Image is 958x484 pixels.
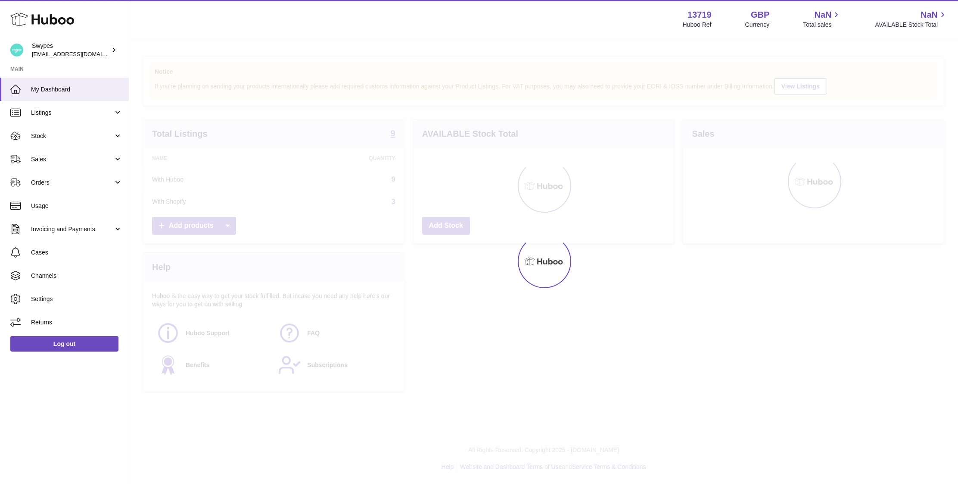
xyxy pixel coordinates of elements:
img: hello@swypes.co.uk [10,44,23,57]
span: Settings [31,295,122,303]
a: NaN Total sales [803,9,841,29]
span: NaN [921,9,938,21]
span: Returns [31,318,122,327]
span: Orders [31,179,113,187]
span: Listings [31,109,113,117]
div: Swypes [32,42,109,58]
span: My Dashboard [31,85,122,94]
span: Invoicing and Payments [31,225,113,233]
span: Stock [31,132,113,140]
span: Cases [31,248,122,257]
span: AVAILABLE Stock Total [875,21,948,29]
div: Currency [745,21,770,29]
span: Total sales [803,21,841,29]
strong: GBP [751,9,769,21]
span: [EMAIL_ADDRESS][DOMAIN_NAME] [32,50,127,57]
span: NaN [814,9,831,21]
span: Sales [31,155,113,163]
div: Huboo Ref [683,21,712,29]
a: NaN AVAILABLE Stock Total [875,9,948,29]
strong: 13719 [687,9,712,21]
span: Channels [31,272,122,280]
span: Usage [31,202,122,210]
a: Log out [10,336,118,352]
